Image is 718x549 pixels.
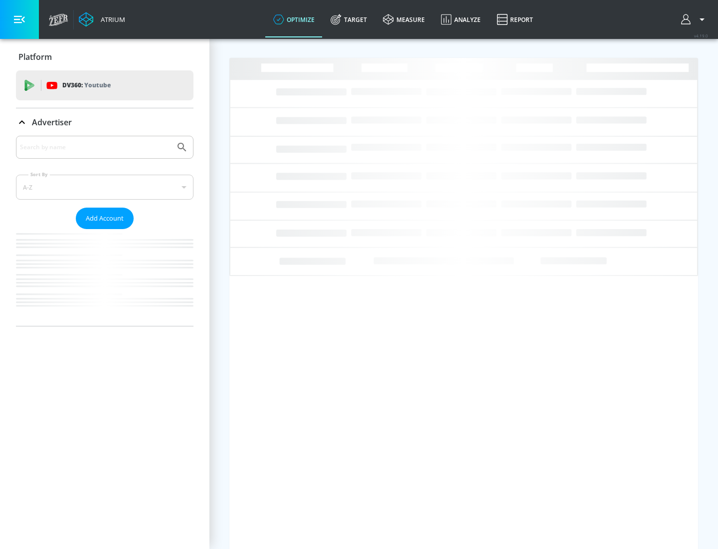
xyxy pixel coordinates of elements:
div: DV360: Youtube [16,70,193,100]
a: Analyze [433,1,489,37]
a: optimize [265,1,323,37]
label: Sort By [28,171,50,178]
div: Platform [16,43,193,71]
span: Add Account [86,213,124,224]
p: DV360: [62,80,111,91]
p: Youtube [84,80,111,90]
p: Advertiser [32,117,72,128]
div: Atrium [97,15,125,24]
button: Add Account [76,208,134,229]
div: Advertiser [16,136,193,326]
div: Advertiser [16,108,193,136]
a: Target [323,1,375,37]
a: measure [375,1,433,37]
a: Report [489,1,541,37]
nav: list of Advertiser [16,229,193,326]
p: Platform [18,51,52,62]
a: Atrium [79,12,125,27]
input: Search by name [20,141,171,154]
div: A-Z [16,175,193,200]
span: v 4.19.0 [694,33,708,38]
